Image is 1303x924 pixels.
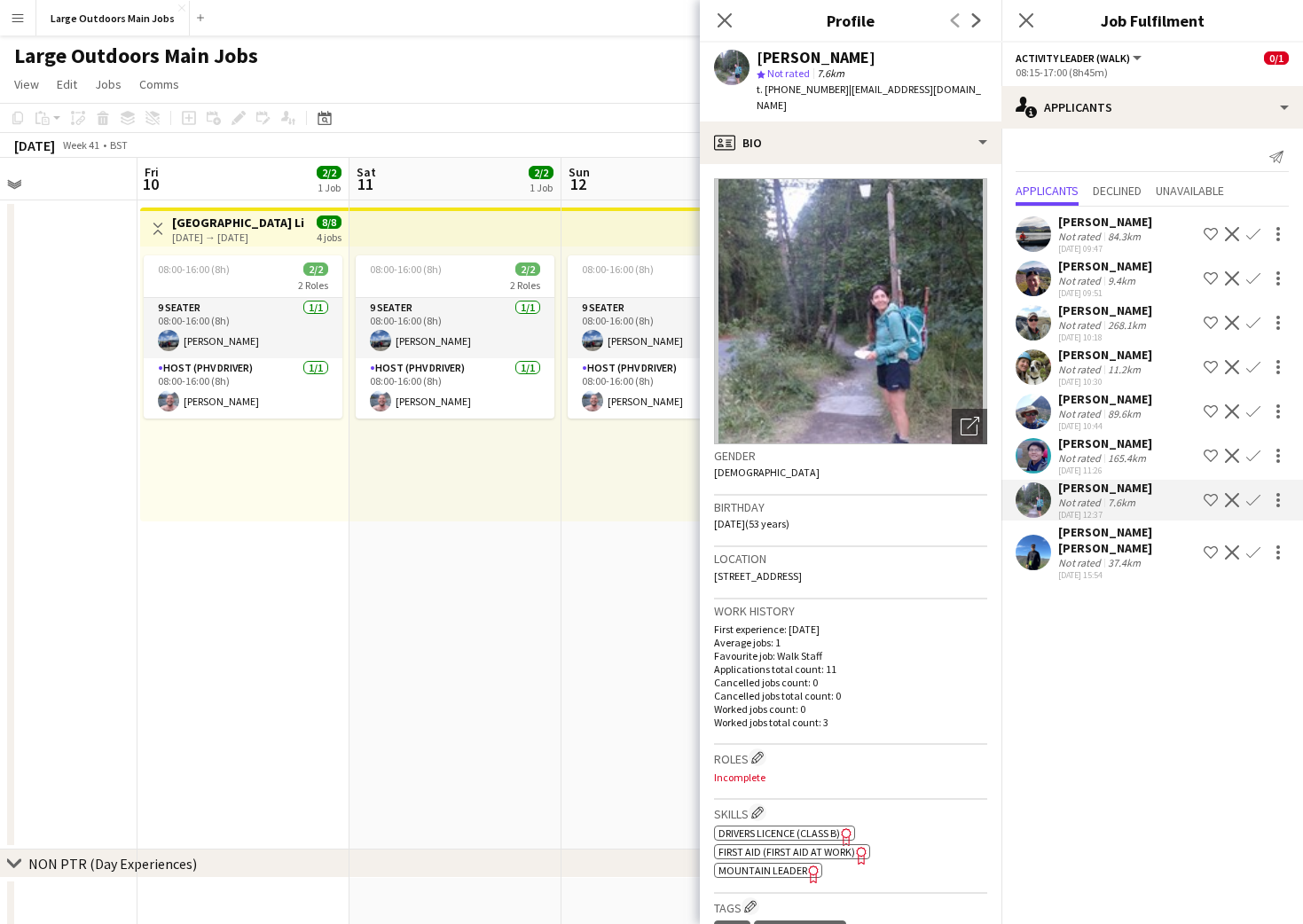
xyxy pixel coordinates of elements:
div: [DATE] 10:30 [1058,376,1152,388]
span: Applicants [1016,184,1079,197]
p: Worked jobs count: 0 [714,702,987,716]
span: 0/1 [1264,51,1289,65]
h3: [GEOGRAPHIC_DATA] Lighthouse Experience [172,215,304,231]
a: View [7,73,46,96]
span: First Aid (First Aid At Work) [718,845,855,858]
img: Crew avatar or photo [714,178,987,444]
p: Average jobs: 1 [714,636,987,649]
div: [PERSON_NAME] [1058,480,1152,496]
h3: Work history [714,603,987,619]
div: [PERSON_NAME] [1058,435,1152,451]
span: 2/2 [529,166,553,179]
div: [DATE] → [DATE] [172,231,304,244]
a: Edit [50,73,84,96]
span: Not rated [767,67,810,80]
div: 08:15-17:00 (8h45m) [1016,66,1289,79]
div: [PERSON_NAME] [PERSON_NAME] [1058,524,1197,556]
span: Fri [145,164,159,180]
h3: Skills [714,803,987,822]
div: Not rated [1058,363,1104,376]
span: Comms [139,76,179,92]
span: Declined [1093,184,1142,197]
div: Open photos pop-in [952,409,987,444]
div: [DATE] [14,137,55,154]
div: 84.3km [1104,230,1144,243]
h3: Tags [714,897,987,916]
div: Not rated [1058,318,1104,332]
div: Not rated [1058,274,1104,287]
span: [DATE] (53 years) [714,517,789,530]
p: Cancelled jobs count: 0 [714,676,987,689]
div: Bio [700,121,1001,164]
app-card-role: 9 Seater1/108:00-16:00 (8h)[PERSON_NAME] [144,298,342,358]
div: [DATE] 11:26 [1058,465,1152,476]
div: Applicants [1001,86,1303,129]
div: [PERSON_NAME] [1058,258,1152,274]
h1: Large Outdoors Main Jobs [14,43,258,69]
span: | [EMAIL_ADDRESS][DOMAIN_NAME] [757,82,981,112]
div: [DATE] 15:54 [1058,569,1197,581]
div: Not rated [1058,496,1104,509]
a: Comms [132,73,186,96]
span: Activity Leader (Walk) [1016,51,1130,65]
div: Not rated [1058,556,1104,569]
h3: Location [714,551,987,567]
span: Edit [57,76,77,92]
div: [PERSON_NAME] [1058,347,1152,363]
h3: Profile [700,9,1001,32]
span: t. [PHONE_NUMBER] [757,82,849,96]
app-card-role: Host (PHV Driver)1/108:00-16:00 (8h)[PERSON_NAME] [568,358,766,419]
div: 4 jobs [317,229,341,244]
div: 08:00-16:00 (8h)2/22 Roles9 Seater1/108:00-16:00 (8h)[PERSON_NAME]Host (PHV Driver)1/108:00-16:00... [568,255,766,419]
div: 165.4km [1104,451,1150,465]
span: 7.6km [813,67,848,80]
span: 2/2 [303,262,328,276]
span: 2/2 [317,166,341,179]
div: [DATE] 10:44 [1058,420,1152,432]
div: [PERSON_NAME] [1058,302,1152,318]
app-card-role: 9 Seater1/108:00-16:00 (8h)[PERSON_NAME] [568,298,766,358]
div: BST [110,138,128,152]
span: 2 Roles [298,278,328,292]
div: Not rated [1058,407,1104,420]
button: Activity Leader (Walk) [1016,51,1144,65]
span: 08:00-16:00 (8h) [582,262,654,276]
span: 12 [566,174,590,194]
div: 9.4km [1104,274,1139,287]
span: [DEMOGRAPHIC_DATA] [714,466,820,479]
app-job-card: 08:00-16:00 (8h)2/22 Roles9 Seater1/108:00-16:00 (8h)[PERSON_NAME]Host (PHV Driver)1/108:00-16:00... [356,255,554,419]
p: First experience: [DATE] [714,623,987,636]
span: Sun [569,164,590,180]
a: Jobs [88,73,129,96]
h3: Roles [714,748,987,767]
div: 1 Job [530,181,553,194]
span: 08:00-16:00 (8h) [370,262,442,276]
div: [PERSON_NAME] [1058,214,1152,230]
div: Not rated [1058,230,1104,243]
div: 89.6km [1104,407,1144,420]
span: Week 41 [59,138,103,152]
span: [STREET_ADDRESS] [714,569,802,583]
span: Mountain Leader [718,864,807,877]
app-card-role: Host (PHV Driver)1/108:00-16:00 (8h)[PERSON_NAME] [356,358,554,419]
app-job-card: 08:00-16:00 (8h)2/22 Roles9 Seater1/108:00-16:00 (8h)[PERSON_NAME]Host (PHV Driver)1/108:00-16:00... [144,255,342,419]
span: 2/2 [515,262,540,276]
h3: Job Fulfilment [1001,9,1303,32]
span: Sat [357,164,376,180]
app-card-role: 9 Seater1/108:00-16:00 (8h)[PERSON_NAME] [356,298,554,358]
span: 10 [142,174,159,194]
div: NON PTR (Day Experiences) [28,855,197,873]
span: Jobs [95,76,122,92]
p: Favourite job: Walk Staff [714,649,987,662]
app-card-role: Host (PHV Driver)1/108:00-16:00 (8h)[PERSON_NAME] [144,358,342,419]
div: [DATE] 09:47 [1058,243,1152,254]
span: View [14,76,39,92]
h3: Gender [714,448,987,464]
div: 37.4km [1104,556,1144,569]
span: 11 [354,174,376,194]
p: Incomplete [714,771,987,784]
span: 08:00-16:00 (8h) [158,262,230,276]
div: [DATE] 09:51 [1058,287,1152,299]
